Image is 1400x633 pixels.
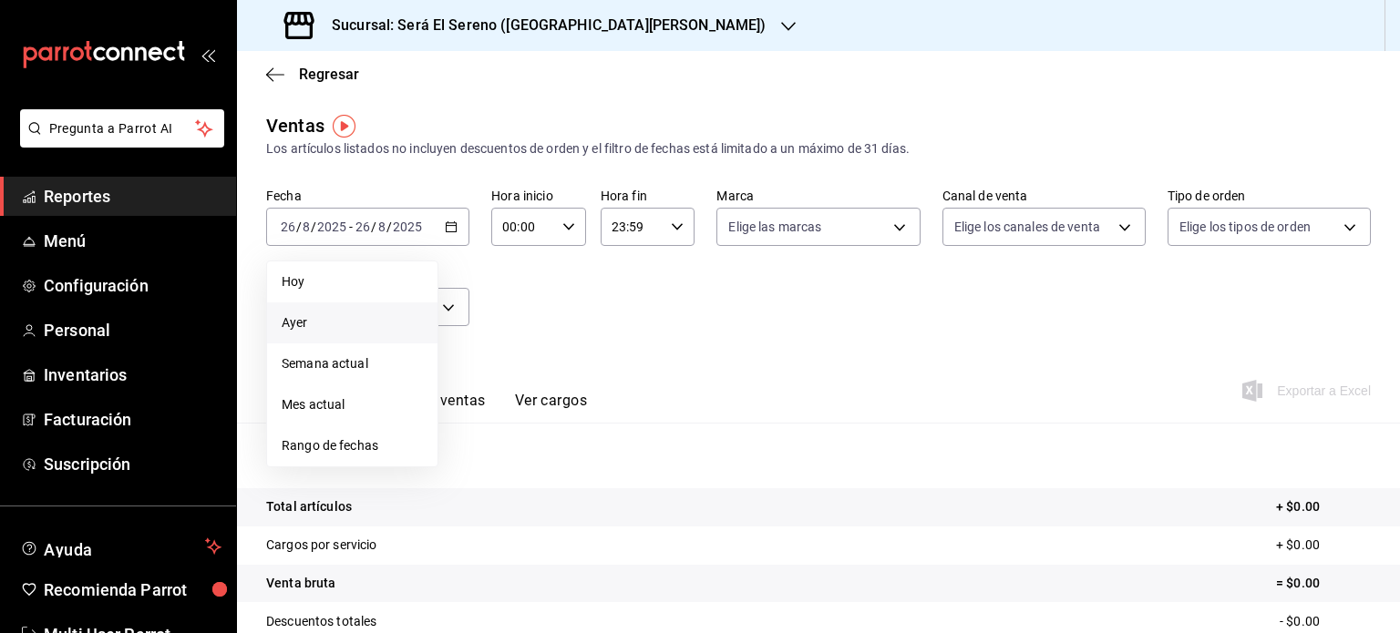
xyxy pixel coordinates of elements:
span: Configuración [44,273,221,298]
span: Semana actual [282,354,423,373]
h3: Sucursal: Será El Sereno ([GEOGRAPHIC_DATA][PERSON_NAME]) [317,15,767,36]
span: Ayer [282,313,423,332]
label: Hora inicio [491,189,586,202]
p: + $0.00 [1276,497,1371,516]
label: Canal de venta [942,189,1146,202]
span: Recomienda Parrot [44,577,221,602]
input: -- [377,220,386,234]
button: open_drawer_menu [201,47,215,62]
label: Tipo de orden [1168,189,1371,202]
span: Facturación [44,407,221,432]
span: Reportes [44,184,221,209]
button: Ver cargos [515,392,588,423]
p: + $0.00 [1276,536,1371,555]
input: -- [280,220,296,234]
span: Regresar [299,66,359,83]
p: = $0.00 [1276,574,1371,593]
p: - $0.00 [1280,612,1371,631]
span: / [311,220,316,234]
input: ---- [316,220,347,234]
span: Suscripción [44,452,221,476]
a: Pregunta a Parrot AI [13,132,224,151]
span: Ayuda [44,536,198,557]
div: navigation tabs [295,392,587,423]
label: Marca [716,189,920,202]
div: Los artículos listados no incluyen descuentos de orden y el filtro de fechas está limitado a un m... [266,139,1371,158]
span: / [371,220,376,234]
button: Regresar [266,66,359,83]
span: - [349,220,353,234]
label: Hora fin [601,189,695,202]
span: Elige los canales de venta [954,218,1100,236]
label: Fecha [266,189,469,202]
button: Ver ventas [414,392,486,423]
p: Descuentos totales [266,612,376,631]
input: -- [302,220,311,234]
span: Elige las marcas [728,218,821,236]
span: Hoy [282,272,423,291]
span: Menú [44,229,221,253]
span: Pregunta a Parrot AI [49,119,196,138]
span: Mes actual [282,395,423,414]
span: / [296,220,302,234]
span: Personal [44,318,221,342]
input: -- [355,220,371,234]
span: Elige los tipos de orden [1179,218,1311,236]
span: / [386,220,392,234]
div: Ventas [266,112,324,139]
span: Rango de fechas [282,436,423,455]
p: Resumen [266,444,1371,466]
p: Venta bruta [266,574,335,593]
input: ---- [392,220,423,234]
p: Cargos por servicio [266,536,377,555]
span: Inventarios [44,362,221,387]
img: Tooltip marker [333,115,355,138]
p: Total artículos [266,497,352,516]
button: Pregunta a Parrot AI [20,109,224,148]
